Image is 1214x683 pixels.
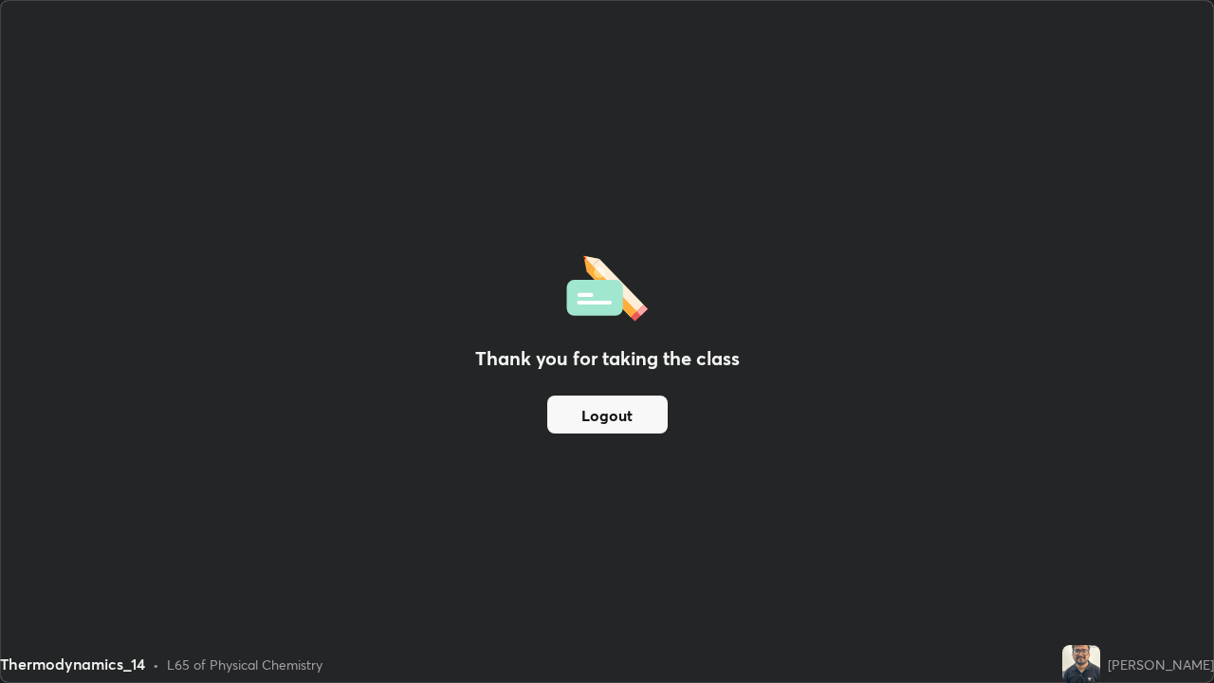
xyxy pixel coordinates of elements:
img: 8aca7005bdf34aeda6799b687e6e9637.jpg [1062,645,1100,683]
div: L65 of Physical Chemistry [167,655,322,674]
div: • [153,655,159,674]
div: [PERSON_NAME] [1108,655,1214,674]
img: offlineFeedback.1438e8b3.svg [566,249,648,322]
h2: Thank you for taking the class [475,344,740,373]
button: Logout [547,396,668,434]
